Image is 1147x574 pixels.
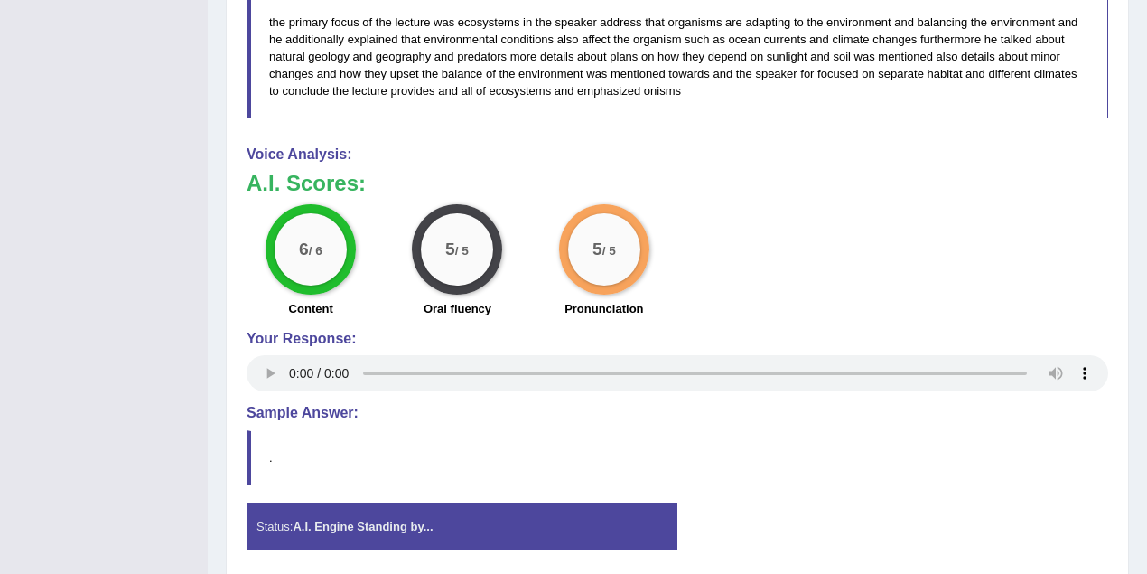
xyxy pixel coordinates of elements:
label: Pronunciation [564,300,643,317]
small: / 5 [602,245,616,259]
h4: Sample Answer: [247,405,1108,421]
strong: A.I. Engine Standing by... [293,520,433,533]
label: Content [289,300,333,317]
h4: Your Response: [247,331,1108,347]
big: 6 [299,240,309,259]
div: Status: [247,503,677,550]
big: 5 [592,240,602,259]
b: A.I. Scores: [247,171,366,195]
small: / 6 [309,245,322,259]
small: / 5 [455,245,469,259]
blockquote: . [247,430,1108,485]
big: 5 [446,240,456,259]
label: Oral fluency [424,300,491,317]
h4: Voice Analysis: [247,146,1108,163]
